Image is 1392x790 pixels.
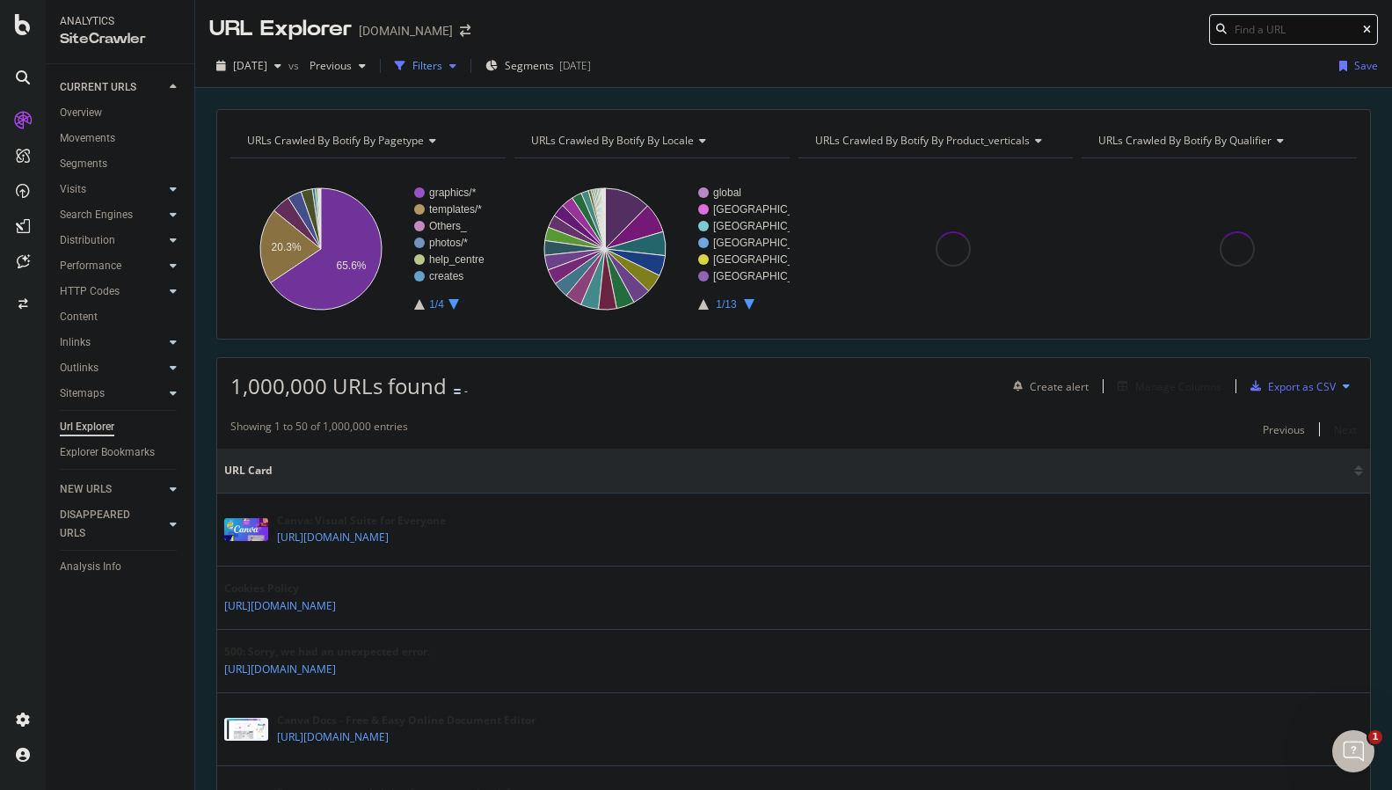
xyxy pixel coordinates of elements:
[302,52,373,80] button: Previous
[429,203,482,216] text: templates/*
[302,58,352,73] span: Previous
[429,187,477,199] text: graphics/*
[60,418,182,436] a: Url Explorer
[528,127,774,155] h4: URLs Crawled By Botify By locale
[1263,419,1305,440] button: Previous
[60,257,164,275] a: Performance
[716,298,737,311] text: 1/13
[815,133,1030,148] span: URLs Crawled By Botify By product_verticals
[454,389,461,394] img: Equal
[60,308,182,326] a: Content
[1263,422,1305,437] div: Previous
[224,581,412,596] div: Cookies Policy
[60,282,120,301] div: HTTP Codes
[713,203,823,216] text: [GEOGRAPHIC_DATA]
[1354,58,1378,73] div: Save
[60,29,180,49] div: SiteCrawler
[230,172,506,326] svg: A chart.
[559,58,591,73] div: [DATE]
[60,506,164,543] a: DISAPPEARED URLS
[277,513,465,529] div: Canva: Visual Suite for Everyone
[60,129,182,148] a: Movements
[429,298,444,311] text: 1/4
[1334,419,1357,440] button: Next
[531,133,694,148] span: URLs Crawled By Botify By locale
[60,206,133,224] div: Search Engines
[60,180,86,199] div: Visits
[247,133,424,148] span: URLs Crawled By Botify By pagetype
[429,253,485,266] text: help_centre
[209,52,288,80] button: [DATE]
[60,14,180,29] div: Analytics
[60,384,105,403] div: Sitemaps
[224,661,336,678] a: [URL][DOMAIN_NAME]
[60,78,164,97] a: CURRENT URLS
[60,443,155,462] div: Explorer Bookmarks
[1030,379,1089,394] div: Create alert
[429,270,463,282] text: creates
[60,333,164,352] a: Inlinks
[224,463,1350,479] span: URL Card
[230,371,447,400] span: 1,000,000 URLs found
[1006,372,1089,400] button: Create alert
[514,172,790,326] svg: A chart.
[1135,379,1221,394] div: Manage Columns
[388,52,463,80] button: Filters
[713,220,823,232] text: [GEOGRAPHIC_DATA]
[812,127,1058,155] h4: URLs Crawled By Botify By product_verticals
[60,418,114,436] div: Url Explorer
[713,237,823,249] text: [GEOGRAPHIC_DATA]
[277,728,389,746] a: [URL][DOMAIN_NAME]
[60,333,91,352] div: Inlinks
[244,127,490,155] h4: URLs Crawled By Botify By pagetype
[460,25,470,37] div: arrow-right-arrow-left
[60,231,164,250] a: Distribution
[337,260,367,272] text: 65.6%
[230,419,408,440] div: Showing 1 to 50 of 1,000,000 entries
[1268,379,1336,394] div: Export as CSV
[1095,127,1341,155] h4: URLs Crawled By Botify By qualifier
[209,14,352,44] div: URL Explorer
[272,241,302,253] text: 20.3%
[224,597,336,615] a: [URL][DOMAIN_NAME]
[60,558,121,576] div: Analysis Info
[60,155,182,173] a: Segments
[60,180,164,199] a: Visits
[464,384,468,399] div: -
[277,713,536,728] div: Canva Docs - Free & Easy Online Document Editor
[60,257,121,275] div: Performance
[60,506,149,543] div: DISAPPEARED URLS
[60,129,115,148] div: Movements
[60,558,182,576] a: Analysis Info
[713,253,823,266] text: [GEOGRAPHIC_DATA]
[60,155,107,173] div: Segments
[60,206,164,224] a: Search Engines
[60,480,164,499] a: NEW URLS
[713,270,823,282] text: [GEOGRAPHIC_DATA]
[412,58,442,73] div: Filters
[60,104,182,122] a: Overview
[1332,52,1378,80] button: Save
[60,480,112,499] div: NEW URLS
[1243,372,1336,400] button: Export as CSV
[505,58,554,73] span: Segments
[60,443,182,462] a: Explorer Bookmarks
[60,104,102,122] div: Overview
[429,220,467,232] text: Others_
[277,529,389,546] a: [URL][DOMAIN_NAME]
[224,644,430,660] div: 500: Sorry, we had an unexpected error.
[60,359,98,377] div: Outlinks
[429,237,468,249] text: photos/*
[60,78,136,97] div: CURRENT URLS
[1111,376,1221,397] button: Manage Columns
[1332,730,1374,772] iframe: Intercom live chat
[1334,422,1357,437] div: Next
[224,718,268,741] img: main image
[60,231,115,250] div: Distribution
[1209,14,1378,45] input: Find a URL
[1098,133,1272,148] span: URLs Crawled By Botify By qualifier
[713,187,741,199] text: global
[60,282,164,301] a: HTTP Codes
